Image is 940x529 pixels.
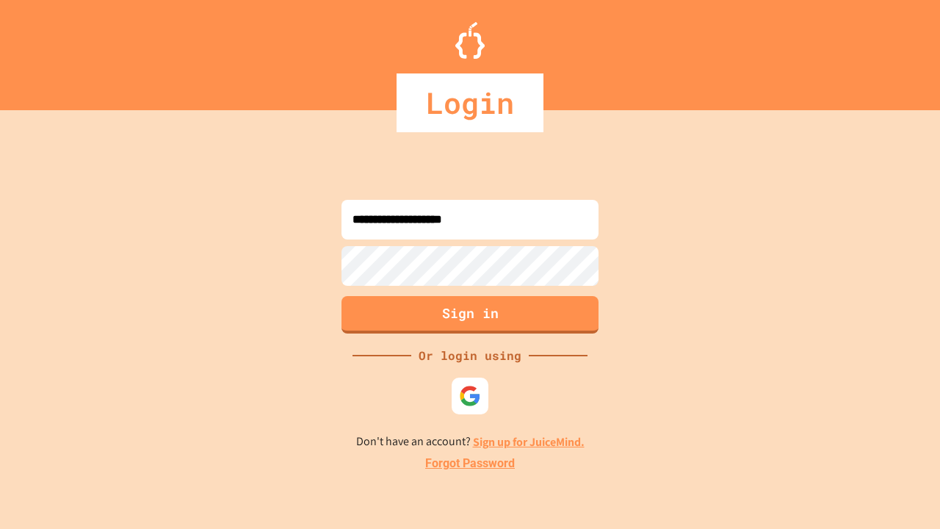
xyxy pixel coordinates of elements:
img: google-icon.svg [459,385,481,407]
div: Or login using [411,347,529,364]
button: Sign in [341,296,599,334]
a: Forgot Password [425,455,515,472]
div: Login [397,73,543,132]
img: Logo.svg [455,22,485,59]
p: Don't have an account? [356,433,585,451]
a: Sign up for JuiceMind. [473,434,585,450]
